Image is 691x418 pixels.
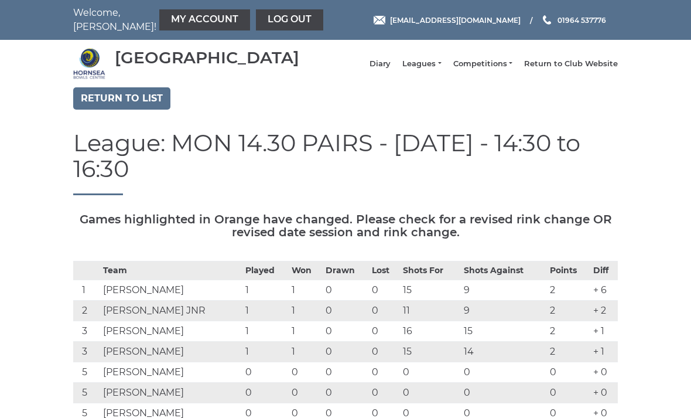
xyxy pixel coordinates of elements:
[100,342,242,362] td: [PERSON_NAME]
[461,342,547,362] td: 14
[547,261,590,280] th: Points
[256,9,323,30] a: Log out
[289,383,323,403] td: 0
[289,362,323,383] td: 0
[547,301,590,321] td: 2
[590,342,618,362] td: + 1
[461,362,547,383] td: 0
[374,16,385,25] img: Email
[369,301,400,321] td: 0
[73,213,618,239] h5: Games highlighted in Orange have changed. Please check for a revised rink change OR revised date ...
[547,383,590,403] td: 0
[461,301,547,321] td: 9
[390,15,521,24] span: [EMAIL_ADDRESS][DOMAIN_NAME]
[242,301,289,321] td: 1
[402,59,441,69] a: Leagues
[323,280,369,301] td: 0
[323,342,369,362] td: 0
[557,15,606,24] span: 01964 537776
[400,261,461,280] th: Shots For
[461,280,547,301] td: 9
[159,9,250,30] a: My Account
[323,383,369,403] td: 0
[369,342,400,362] td: 0
[590,362,618,383] td: + 0
[242,342,289,362] td: 1
[524,59,618,69] a: Return to Club Website
[400,342,461,362] td: 15
[323,321,369,342] td: 0
[369,321,400,342] td: 0
[289,342,323,362] td: 1
[242,383,289,403] td: 0
[400,383,461,403] td: 0
[73,362,100,383] td: 5
[547,280,590,301] td: 2
[543,15,551,25] img: Phone us
[369,362,400,383] td: 0
[73,321,100,342] td: 3
[453,59,512,69] a: Competitions
[590,321,618,342] td: + 1
[73,342,100,362] td: 3
[289,321,323,342] td: 1
[369,383,400,403] td: 0
[100,321,242,342] td: [PERSON_NAME]
[374,15,521,26] a: Email [EMAIL_ADDRESS][DOMAIN_NAME]
[461,383,547,403] td: 0
[73,383,100,403] td: 5
[400,321,461,342] td: 16
[100,362,242,383] td: [PERSON_NAME]
[73,6,290,34] nav: Welcome, [PERSON_NAME]!
[242,321,289,342] td: 1
[541,15,606,26] a: Phone us 01964 537776
[73,87,170,110] a: Return to list
[242,280,289,301] td: 1
[547,342,590,362] td: 2
[590,383,618,403] td: + 0
[400,301,461,321] td: 11
[369,280,400,301] td: 0
[115,49,299,67] div: [GEOGRAPHIC_DATA]
[100,261,242,280] th: Team
[73,280,100,301] td: 1
[590,301,618,321] td: + 2
[323,261,369,280] th: Drawn
[547,362,590,383] td: 0
[323,301,369,321] td: 0
[242,362,289,383] td: 0
[289,261,323,280] th: Won
[590,261,618,280] th: Diff
[461,261,547,280] th: Shots Against
[100,280,242,301] td: [PERSON_NAME]
[100,383,242,403] td: [PERSON_NAME]
[590,280,618,301] td: + 6
[73,47,105,80] img: Hornsea Bowls Centre
[547,321,590,342] td: 2
[289,301,323,321] td: 1
[400,280,461,301] td: 15
[461,321,547,342] td: 15
[370,59,391,69] a: Diary
[100,301,242,321] td: [PERSON_NAME] JNR
[73,301,100,321] td: 2
[323,362,369,383] td: 0
[369,261,400,280] th: Lost
[73,130,618,195] h1: League: MON 14.30 PAIRS - [DATE] - 14:30 to 16:30
[242,261,289,280] th: Played
[289,280,323,301] td: 1
[400,362,461,383] td: 0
